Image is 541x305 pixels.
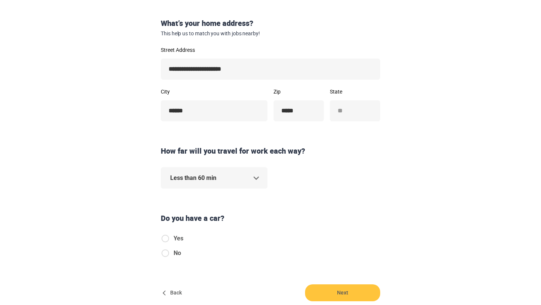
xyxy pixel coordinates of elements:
label: State [330,89,380,94]
div: Do you have a car? [158,213,383,224]
div: How far will you travel for work each way? [158,146,383,157]
label: City [161,89,267,94]
button: Back [161,284,185,301]
span: No [174,249,181,258]
div: Less than 60 min [161,167,267,189]
div: hasCar [161,234,189,263]
button: Next [305,284,380,301]
label: Zip [274,89,324,94]
div: What’s your home address? [158,18,383,37]
span: Yes [174,234,183,243]
label: Street Address [161,47,380,53]
span: This help us to match you with jobs nearby! [161,30,380,37]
